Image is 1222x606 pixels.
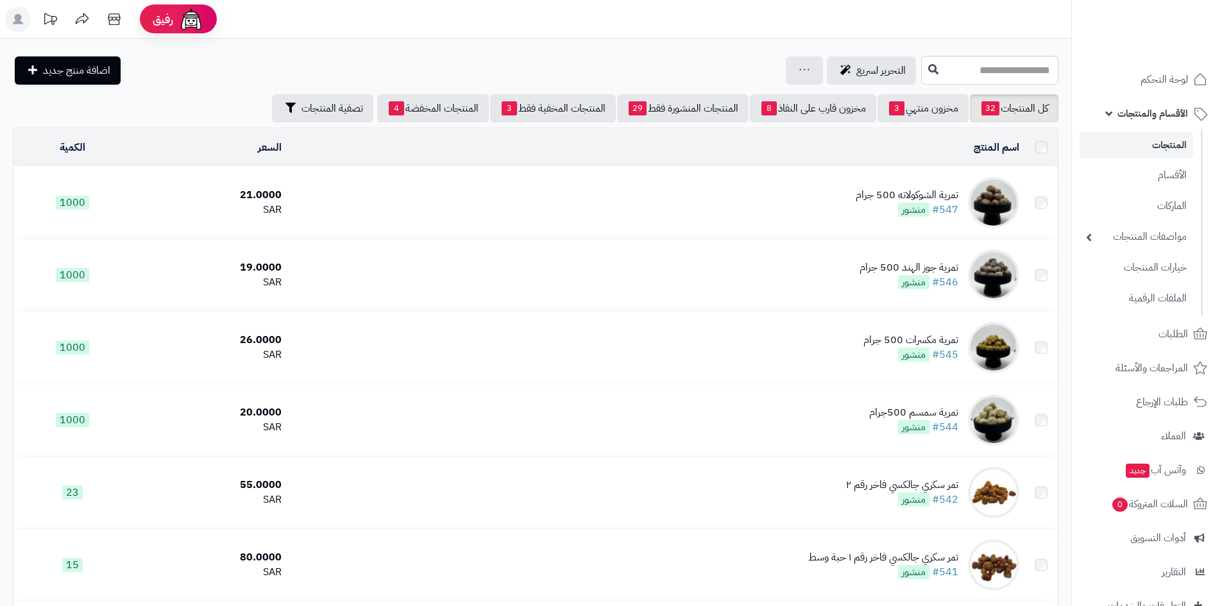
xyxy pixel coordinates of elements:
[968,467,1019,518] img: تمر سكري جالكسي فاخر رقم ٢
[1141,71,1188,88] span: لوحة التحكم
[629,101,647,115] span: 29
[136,420,281,435] div: SAR
[898,203,929,217] span: منشور
[932,202,958,217] a: #547
[178,6,204,32] img: ai-face.png
[1080,455,1214,485] a: وآتس آبجديد
[970,94,1058,122] a: كل المنتجات32
[750,94,876,122] a: مخزون قارب على النفاذ8
[898,348,929,362] span: منشور
[1080,192,1193,220] a: الماركات
[1080,223,1193,251] a: مواصفات المنتجات
[136,188,281,203] div: 21.0000
[898,420,929,434] span: منشور
[968,322,1019,373] img: تمرية مكسرات 500 جرام
[1080,353,1214,383] a: المراجعات والأسئلة
[389,101,404,115] span: 4
[136,478,281,492] div: 55.0000
[856,188,958,203] div: تمرية الشوكولاته 500 جرام
[62,558,83,572] span: 15
[856,63,906,78] span: التحرير لسريع
[490,94,616,122] a: المنتجات المخفية فقط3
[136,565,281,580] div: SAR
[932,347,958,362] a: #545
[1130,529,1186,547] span: أدوات التسويق
[932,419,958,435] a: #544
[1126,464,1150,478] span: جديد
[56,196,89,210] span: 1000
[898,565,929,579] span: منشور
[153,12,173,27] span: رفيق
[761,101,777,115] span: 8
[1080,254,1193,282] a: خيارات المنتجات
[932,492,958,507] a: #542
[34,6,66,35] a: تحديثات المنصة
[1112,498,1128,512] span: 0
[863,333,958,348] div: تمرية مكسرات 500 جرام
[1111,495,1188,513] span: السلات المتروكة
[136,203,281,217] div: SAR
[1080,421,1214,451] a: العملاء
[272,94,373,122] button: تصفية المنتجات
[846,478,958,492] div: تمر سكري جالكسي فاخر رقم ٢
[56,413,89,427] span: 1000
[974,140,1019,155] a: اسم المنتج
[56,268,89,282] span: 1000
[617,94,749,122] a: المنتجات المنشورة فقط29
[1080,387,1214,417] a: طلبات الإرجاع
[136,275,281,290] div: SAR
[1080,285,1193,312] a: الملفات الرقمية
[1080,64,1214,95] a: لوحة التحكم
[889,101,904,115] span: 3
[968,177,1019,228] img: تمرية الشوكولاته 500 جرام
[968,394,1019,446] img: تمرية سمسم 500جرام
[377,94,489,122] a: المنتجات المخفضة4
[258,140,282,155] a: السعر
[136,333,281,348] div: 26.0000
[1080,162,1193,189] a: الأقسام
[827,56,916,85] a: التحرير لسريع
[56,341,89,355] span: 1000
[898,275,929,289] span: منشور
[15,56,121,85] a: اضافة منتج جديد
[136,492,281,507] div: SAR
[1162,563,1186,581] span: التقارير
[136,405,281,420] div: 20.0000
[1080,489,1214,519] a: السلات المتروكة0
[860,260,958,275] div: تمرية جوز الهند 500 جرام
[808,550,958,565] div: تمر سكري جالكسي فاخر رقم ١ حبة وسط
[136,550,281,565] div: 80.0000
[1136,393,1188,411] span: طلبات الإرجاع
[981,101,999,115] span: 32
[62,485,83,500] span: 23
[968,539,1019,591] img: تمر سكري جالكسي فاخر رقم ١ حبة وسط
[1158,325,1188,343] span: الطلبات
[898,492,929,507] span: منشور
[968,249,1019,301] img: تمرية جوز الهند 500 جرام
[301,101,363,116] span: تصفية المنتجات
[1116,359,1188,377] span: المراجعات والأسئلة
[1117,105,1188,122] span: الأقسام والمنتجات
[1124,461,1186,479] span: وآتس آب
[43,63,110,78] span: اضافة منتج جديد
[60,140,85,155] a: الكمية
[502,101,517,115] span: 3
[1161,427,1186,445] span: العملاء
[878,94,969,122] a: مخزون منتهي3
[1080,319,1214,349] a: الطلبات
[1080,557,1214,587] a: التقارير
[136,348,281,362] div: SAR
[136,260,281,275] div: 19.0000
[869,405,958,420] div: تمرية سمسم 500جرام
[932,564,958,580] a: #541
[1080,132,1193,158] a: المنتجات
[932,274,958,290] a: #546
[1080,523,1214,553] a: أدوات التسويق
